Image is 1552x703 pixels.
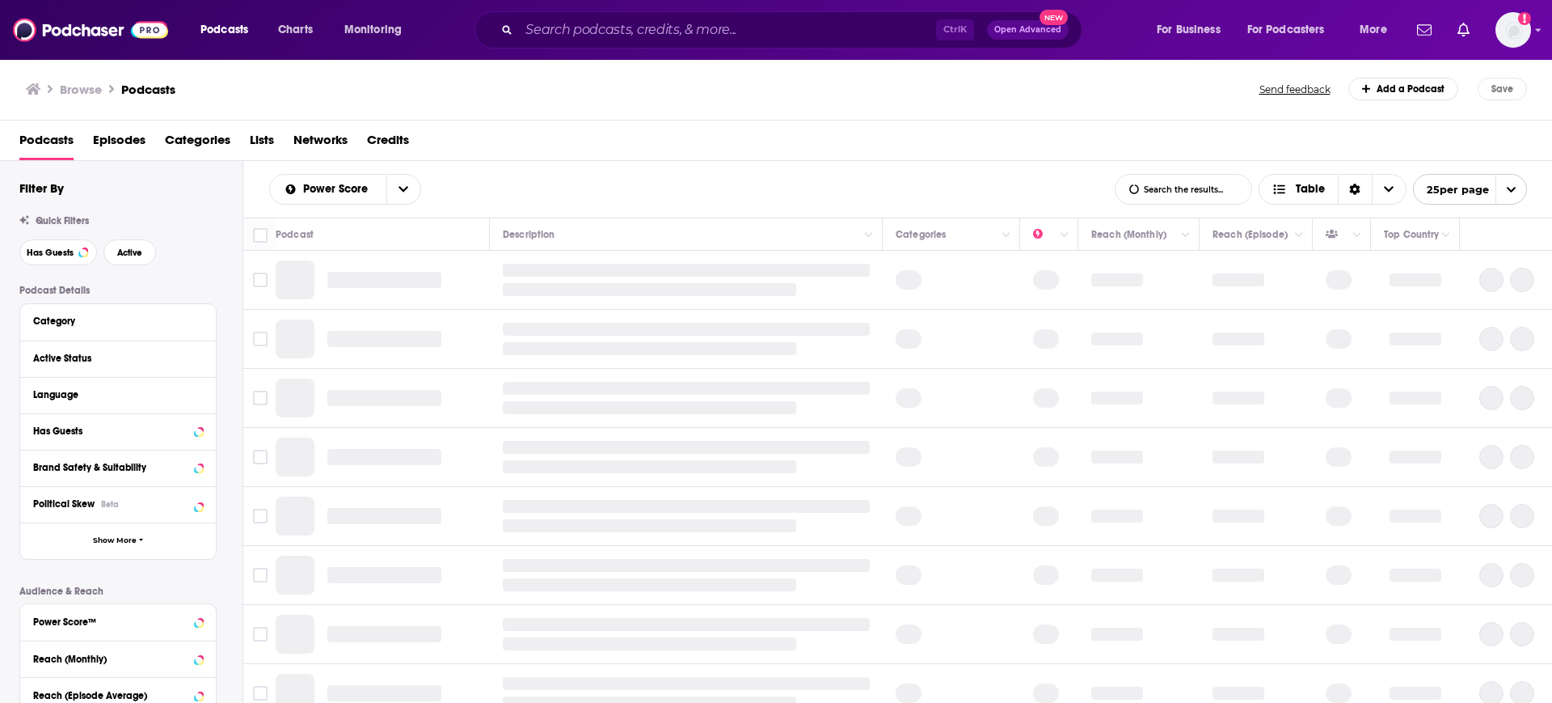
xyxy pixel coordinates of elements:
[1055,226,1074,245] button: Column Actions
[189,17,269,43] button: open menu
[13,15,168,45] img: Podchaser - Follow, Share and Rate Podcasts
[1326,225,1348,244] div: Has Guests
[121,82,175,97] a: Podcasts
[270,184,386,195] button: open menu
[1411,16,1438,44] a: Show notifications dropdown
[33,426,189,437] div: Has Guests
[1259,174,1406,205] button: Choose View
[200,19,248,41] span: Podcasts
[33,389,192,400] div: Language
[253,509,268,523] span: Toggle select row
[1360,19,1387,41] span: More
[101,499,119,510] div: Beta
[503,225,555,244] div: Description
[33,348,203,368] button: Active Status
[896,225,946,244] div: Categories
[1413,174,1527,205] button: open menu
[20,523,216,559] button: Show More
[1040,10,1069,25] span: New
[1384,225,1439,244] div: Top Country
[1338,175,1372,204] div: Sort Direction
[165,127,230,160] a: Categories
[33,421,203,441] button: Has Guests
[1348,78,1459,100] a: Add a Podcast
[33,493,203,514] button: Political SkewBeta
[1495,12,1531,48] button: Show profile menu
[19,239,97,265] button: Has Guests
[268,17,323,43] a: Charts
[1157,19,1221,41] span: For Business
[1296,184,1325,195] span: Table
[1451,16,1476,44] a: Show notifications dropdown
[1348,17,1407,43] button: open menu
[1145,17,1241,43] button: open menu
[33,690,189,701] div: Reach (Episode Average)
[33,654,189,665] div: Reach (Monthly)
[36,215,89,227] span: Quick Filters
[519,17,936,43] input: Search podcasts, credits, & more...
[1347,226,1367,245] button: Column Actions
[1247,19,1325,41] span: For Podcasters
[1478,78,1527,100] button: Save
[93,536,137,545] span: Show More
[253,273,268,287] span: Toggle select row
[33,316,192,327] div: Category
[987,20,1069,40] button: Open AdvancedNew
[1091,225,1166,244] div: Reach (Monthly)
[269,174,421,205] h2: Choose List sort
[103,239,156,265] button: Active
[333,17,423,43] button: open menu
[253,332,268,346] span: Toggle select row
[1255,83,1335,96] button: Send feedback
[997,226,1016,245] button: Column Actions
[344,19,402,41] span: Monitoring
[1289,226,1309,245] button: Column Actions
[1176,226,1196,245] button: Column Actions
[1495,12,1531,48] span: Logged in as SimonElement
[278,19,313,41] span: Charts
[250,127,274,160] a: Lists
[1033,225,1056,244] div: Power Score
[253,450,268,464] span: Toggle select row
[936,19,974,40] span: Ctrl K
[490,11,1098,49] div: Search podcasts, credits, & more...
[33,616,189,628] div: Power Score™
[253,627,268,642] span: Toggle select row
[19,180,64,196] h2: Filter By
[303,184,373,195] span: Power Score
[117,248,142,257] span: Active
[33,611,203,631] button: Power Score™
[33,462,189,473] div: Brand Safety & Suitability
[19,285,217,296] p: Podcast Details
[33,648,203,668] button: Reach (Monthly)
[253,391,268,405] span: Toggle select row
[276,225,314,244] div: Podcast
[1414,177,1489,202] span: 25 per page
[1495,12,1531,48] img: User Profile
[27,248,74,257] span: Has Guests
[1436,226,1456,245] button: Column Actions
[33,311,203,331] button: Category
[33,498,95,510] span: Political Skew
[93,127,145,160] a: Episodes
[19,586,217,597] p: Audience & Reach
[33,353,192,364] div: Active Status
[859,226,879,245] button: Column Actions
[293,127,348,160] a: Networks
[19,127,74,160] a: Podcasts
[386,175,420,204] button: open menu
[1518,12,1531,25] svg: Add a profile image
[253,568,268,582] span: Toggle select row
[1237,17,1348,43] button: open menu
[33,457,203,477] button: Brand Safety & Suitability
[253,686,268,701] span: Toggle select row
